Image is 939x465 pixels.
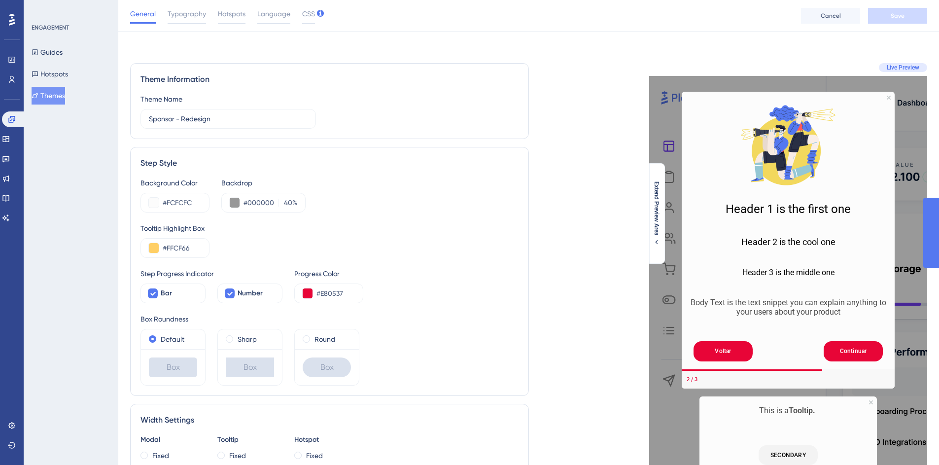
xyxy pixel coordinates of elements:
div: Modal [140,434,206,446]
div: Footer [682,371,895,389]
div: Background Color [140,177,209,189]
label: Fixed [152,450,169,462]
button: Cancel [801,8,860,24]
p: Body Text is the text snippet you can explain anything to your users about your product [690,298,887,317]
div: Tooltip Highlight Box [140,222,519,234]
div: Hotspot [294,434,359,446]
div: Box [149,358,197,377]
button: Hotspots [32,65,68,83]
span: General [130,8,156,20]
label: Fixed [306,450,323,462]
button: Extend Preview Area [649,181,664,246]
span: Typography [168,8,206,20]
button: Next [824,341,883,361]
div: Width Settings [140,414,519,426]
button: Previous [694,341,753,361]
button: Themes [32,87,65,105]
h3: Header 3 is the middle one [690,268,887,277]
label: % [278,197,297,209]
span: Save [891,12,904,20]
span: Language [257,8,290,20]
label: Default [161,333,184,345]
div: Step Style [140,157,519,169]
button: Save [868,8,927,24]
input: % [281,197,292,209]
div: Box [303,358,351,377]
span: Cancel [821,12,841,20]
label: Round [314,333,335,345]
div: Tooltip [217,434,282,446]
div: Close Preview [887,96,891,100]
div: Box [226,358,274,377]
button: Guides [32,43,63,61]
img: Modal Media [739,96,837,194]
div: Theme Information [140,73,519,85]
input: Theme Name [149,113,308,124]
b: Tooltip. [789,406,815,415]
label: Fixed [229,450,246,462]
div: Box Roundness [140,313,519,325]
span: Live Preview [887,64,919,72]
button: SECONDARY [759,445,818,465]
div: Progress Color [294,268,363,280]
div: Backdrop [221,177,306,189]
iframe: UserGuiding AI Assistant Launcher [898,426,927,456]
h2: Header 2 is the cool one [690,237,887,247]
div: Theme Name [140,93,182,105]
span: Bar [161,287,172,299]
div: Step Progress Indicator [140,268,282,280]
span: Extend Preview Area [653,181,661,235]
div: Close Preview [869,400,873,404]
div: ENGAGEMENT [32,24,69,32]
p: This is a [707,404,869,417]
label: Sharp [238,333,257,345]
span: CSS [302,8,315,20]
span: Hotspots [218,8,245,20]
span: Number [238,287,263,299]
h1: Header 1 is the first one [690,202,887,216]
div: Step 2 of 3 [687,376,697,384]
